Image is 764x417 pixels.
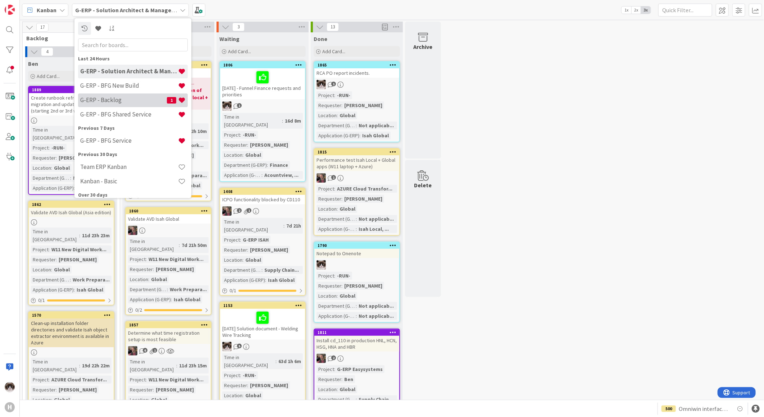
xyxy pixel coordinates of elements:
h4: G-ERP - Backlog [80,96,167,104]
div: 1860 [129,208,211,214]
div: 1860 [126,208,211,214]
div: Requester [31,386,56,394]
div: [PERSON_NAME] [342,282,384,290]
div: Application (G-ERP) [317,132,359,139]
span: 1 [237,103,242,108]
div: Department (G-ERP) [222,161,267,169]
div: 1862 [29,201,114,208]
div: [PERSON_NAME] [57,256,99,264]
div: Global [338,111,357,119]
div: [PERSON_NAME] [57,386,99,394]
div: [PERSON_NAME] [248,381,290,389]
div: W11 New Digital Work... [147,255,205,263]
div: Project [222,236,240,244]
div: Location [317,111,337,119]
span: : [341,101,342,109]
div: 1811Install cd_110 in production HNL, HCN, HSG, HNA and HBR [314,329,399,352]
span: 1 [153,348,157,353]
a: 1815Performance test Isah Local + Global apps (W11 laptop + Azure)BFProject:AZURE Cloud Transfor.... [314,148,400,236]
span: : [276,357,277,365]
span: : [148,396,149,404]
div: 11d 23h 23m [80,232,112,239]
div: 1570 [29,312,114,319]
span: : [146,255,147,263]
span: : [356,312,357,320]
div: Previous 7 Days [78,124,188,132]
div: Isah Global [360,132,391,139]
div: 7d 21h 50m [180,241,209,249]
a: 1862Validate AVD Isah Global (Asia edition)Time in [GEOGRAPHIC_DATA]:11d 23h 23mProject:W11 New D... [28,201,114,306]
div: Project [222,131,240,139]
div: [PERSON_NAME] [342,101,384,109]
div: Location [31,396,51,404]
span: : [176,362,177,370]
div: Location [222,151,242,159]
div: Requester [317,375,341,383]
span: 3 [232,23,245,31]
span: Add Card... [37,73,60,79]
span: : [70,276,71,284]
h4: G-ERP - Solution Architect & Management [80,68,178,75]
div: 1408ICPO functionality blocked by CD110 [220,188,305,204]
span: : [242,256,244,264]
input: Quick Filter... [658,4,712,17]
span: : [167,285,168,293]
div: 63d 1h 6m [277,357,303,365]
div: 1153[DATE] Solution document - Welding Wire Tracking [220,302,305,340]
span: 0 / 2 [135,306,142,314]
img: BF [317,354,326,363]
div: G-ERP Easysystems [335,365,385,373]
div: Finance [268,161,290,169]
span: : [262,171,263,179]
div: Isah Global [75,286,105,294]
span: : [356,122,357,129]
div: Notepad to Onenote [314,249,399,258]
div: Time in [GEOGRAPHIC_DATA] [128,237,179,253]
div: BF [314,173,399,183]
span: : [242,391,244,399]
span: : [337,111,338,119]
span: : [356,395,357,403]
span: : [341,282,342,290]
div: Requester [222,381,247,389]
input: Search for boards... [78,38,188,51]
div: 7d 21h [285,222,303,230]
span: : [179,241,180,249]
div: 1806[DATE] - Funnel Finance requests and priorities [220,62,305,99]
div: Time in [GEOGRAPHIC_DATA] [31,228,79,243]
div: Global [338,385,357,393]
div: Project [317,272,334,280]
div: BF [220,206,305,216]
div: Work Prepara... [71,276,112,284]
h4: G-ERP - BFG Service [80,137,178,144]
div: -RUN- [335,272,352,280]
span: : [51,266,52,274]
div: Determine what time registration setup is most feasible [126,328,211,344]
span: : [171,295,172,303]
div: BF [126,226,211,235]
div: Application (G-ERP) [31,286,74,294]
div: Isah Local, ... [357,225,391,233]
div: Global [52,164,72,172]
div: 1790Notepad to Onenote [314,242,399,258]
div: Global [52,266,72,274]
div: 1806 [220,62,305,68]
div: Project [317,91,334,99]
div: Requester [31,256,56,264]
div: Global [244,256,263,264]
div: Project [317,185,334,193]
span: : [153,265,154,273]
div: 1857Determine what time registration setup is most feasible [126,322,211,344]
div: Project [222,371,240,379]
div: 7d 22h 10m [180,127,209,135]
a: 1889Create runbook refresh, data migration and update Isah global (starting 2nd or 3rd week of Ja... [28,86,114,195]
span: : [74,286,75,294]
div: Requester [222,141,247,149]
div: Department (G-ERP) [222,266,262,274]
div: 1815 [318,150,399,155]
span: : [337,292,338,300]
div: Acountview, ... [263,171,300,179]
span: 2 [237,208,242,213]
div: Requester [317,282,341,290]
a: 1860Validate AVD Isah GlobalBFTime in [GEOGRAPHIC_DATA]:7d 21h 50mProject:W11 New Digital Work...... [125,207,212,315]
